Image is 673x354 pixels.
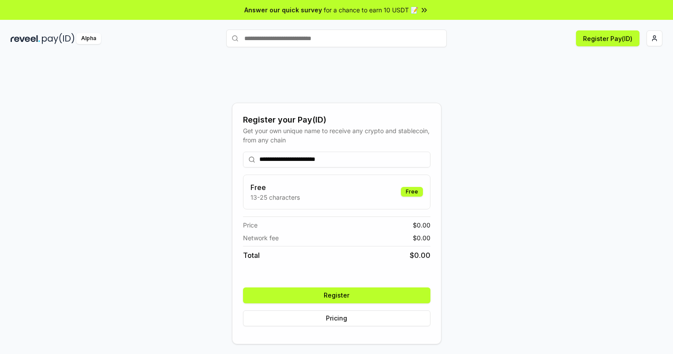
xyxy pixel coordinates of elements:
[243,250,260,261] span: Total
[243,310,430,326] button: Pricing
[413,220,430,230] span: $ 0.00
[576,30,639,46] button: Register Pay(ID)
[243,287,430,303] button: Register
[251,193,300,202] p: 13-25 characters
[243,233,279,242] span: Network fee
[244,5,322,15] span: Answer our quick survey
[401,187,423,197] div: Free
[243,126,430,145] div: Get your own unique name to receive any crypto and stablecoin, from any chain
[413,233,430,242] span: $ 0.00
[410,250,430,261] span: $ 0.00
[243,114,430,126] div: Register your Pay(ID)
[42,33,75,44] img: pay_id
[243,220,258,230] span: Price
[324,5,418,15] span: for a chance to earn 10 USDT 📝
[11,33,40,44] img: reveel_dark
[251,182,300,193] h3: Free
[76,33,101,44] div: Alpha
